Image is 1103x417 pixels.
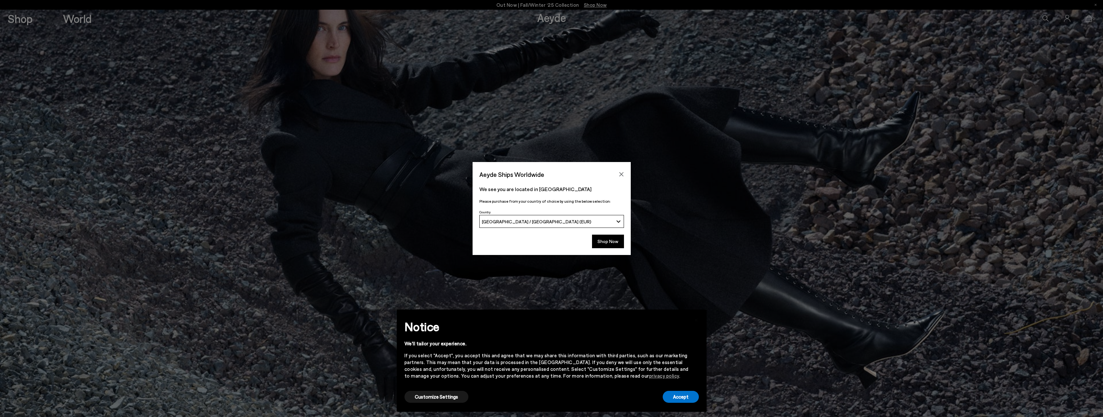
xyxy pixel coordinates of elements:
span: Country [479,210,491,214]
h2: Notice [404,318,689,335]
span: [GEOGRAPHIC_DATA] / [GEOGRAPHIC_DATA] (EUR) [482,219,591,224]
p: Please purchase from your country of choice by using the below selection: [479,198,624,204]
span: Aeyde Ships Worldwide [479,169,544,180]
div: If you select "Accept", you accept this and agree that we may share this information with third p... [404,352,689,379]
button: Close [617,169,626,179]
button: Close this notice [689,311,704,327]
div: We'll tailor your experience. [404,340,689,347]
button: Shop Now [592,235,624,248]
button: Customize Settings [404,391,468,403]
a: privacy policy [649,373,679,379]
button: Accept [663,391,699,403]
span: × [694,314,699,324]
p: We see you are located in [GEOGRAPHIC_DATA] [479,185,624,193]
